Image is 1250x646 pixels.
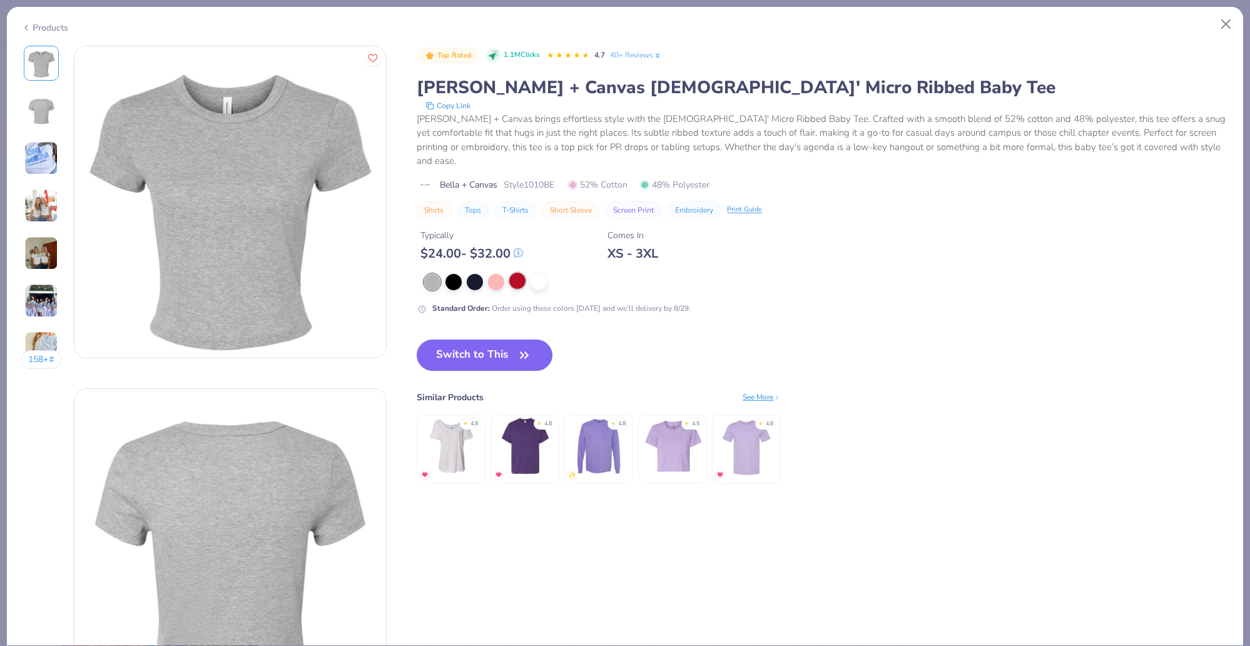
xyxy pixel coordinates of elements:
[569,471,576,478] img: newest.gif
[717,416,776,476] img: Bella + Canvas Unisex Jersey Short-Sleeve T-Shirt
[74,46,386,358] img: Front
[26,48,56,78] img: Front
[417,201,451,219] button: Shirts
[24,236,58,270] img: User generated content
[766,420,773,428] div: 4.8
[568,178,628,191] span: 52% Cotton
[457,201,489,219] button: Tops
[495,416,555,476] img: Hanes Unisex 5.2 Oz. Comfortsoft Cotton T-Shirt
[607,229,658,242] div: Comes In
[594,50,605,60] span: 4.7
[640,178,709,191] span: 48% Polyester
[547,46,589,66] div: 4.7 Stars
[24,331,58,365] img: User generated content
[417,112,1229,168] div: [PERSON_NAME] + Canvas brings effortless style with the [DEMOGRAPHIC_DATA]' Micro Ribbed Baby Tee...
[668,201,721,219] button: Embroidery
[420,229,523,242] div: Typically
[417,76,1229,99] div: [PERSON_NAME] + Canvas [DEMOGRAPHIC_DATA]' Micro Ribbed Baby Tee
[26,96,56,126] img: Back
[463,420,468,425] div: ★
[610,49,662,61] a: 40+ Reviews
[24,141,58,175] img: User generated content
[537,420,542,425] div: ★
[418,48,478,64] button: Badge Button
[618,420,626,428] div: 4.8
[470,420,478,428] div: 4.8
[440,178,497,191] span: Bella + Canvas
[422,99,474,112] button: copy to clipboard
[504,50,539,61] span: 1.1M Clicks
[21,350,62,369] button: 158+
[422,416,481,476] img: Bella + Canvas Ladies' Slouchy T-Shirt
[432,303,490,313] strong: Standard Order :
[758,420,763,425] div: ★
[743,391,781,403] div: See More
[417,391,484,404] div: Similar Products
[692,420,699,428] div: 4.5
[542,201,599,219] button: Short Sleeve
[716,471,724,478] img: MostFav.gif
[1214,13,1238,36] button: Close
[504,178,554,191] span: Style 1010BE
[24,284,58,318] img: User generated content
[643,416,703,476] img: Next Level Apparel Ladies' Festival Cali Crop T-Shirt
[437,52,472,59] span: Top Rated
[421,471,429,478] img: MostFav.gif
[432,303,691,314] div: Order using these colors [DATE] and we’ll delivery by 8/29.
[21,21,68,34] div: Products
[607,246,658,261] div: XS - 3XL
[417,340,552,371] button: Switch to This
[495,471,502,478] img: MostFav.gif
[365,50,381,66] button: Like
[569,416,629,476] img: Comfort Colors Adult Heavyweight RS Long-Sleeve Pocket T-Shirt
[606,201,661,219] button: Screen Print
[611,420,616,425] div: ★
[727,204,762,215] div: Print Guide
[417,180,434,190] img: brand logo
[544,420,552,428] div: 4.8
[420,246,523,261] div: $ 24.00 - $ 32.00
[425,51,435,61] img: Top Rated sort
[684,420,689,425] div: ★
[495,201,536,219] button: T-Shirts
[24,189,58,223] img: User generated content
